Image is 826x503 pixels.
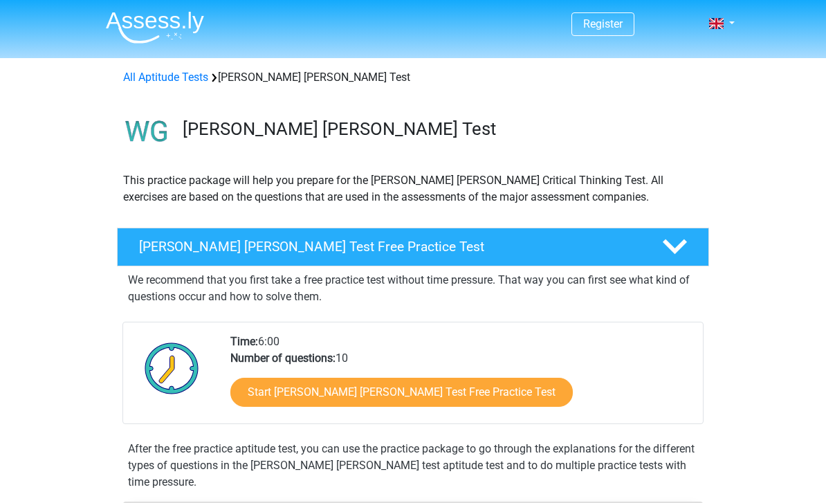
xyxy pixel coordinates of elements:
a: Start [PERSON_NAME] [PERSON_NAME] Test Free Practice Test [230,378,573,407]
p: We recommend that you first take a free practice test without time pressure. That way you can fir... [128,272,698,305]
div: After the free practice aptitude test, you can use the practice package to go through the explana... [122,441,704,491]
h4: [PERSON_NAME] [PERSON_NAME] Test Free Practice Test [139,239,640,255]
a: Register [583,17,623,30]
b: Time: [230,335,258,348]
a: All Aptitude Tests [123,71,208,84]
img: Clock [137,333,207,403]
a: [PERSON_NAME] [PERSON_NAME] Test Free Practice Test [111,228,715,266]
img: Assessly [106,11,204,44]
div: [PERSON_NAME] [PERSON_NAME] Test [118,69,708,86]
div: 6:00 10 [220,333,702,423]
b: Number of questions: [230,351,336,365]
img: watson glaser test [118,102,176,161]
p: This practice package will help you prepare for the [PERSON_NAME] [PERSON_NAME] Critical Thinking... [123,172,703,205]
h3: [PERSON_NAME] [PERSON_NAME] Test [183,118,698,140]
